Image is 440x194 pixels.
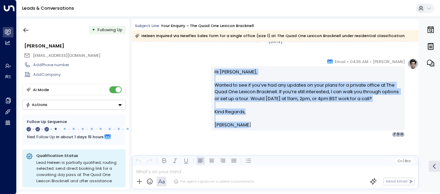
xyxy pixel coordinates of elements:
[350,58,368,65] span: 04:36 AM
[161,23,254,29] div: Your enquiry - The Quad One Lexicon Bracknell
[373,58,405,65] span: [PERSON_NAME]
[33,72,125,78] div: AddCompany
[145,157,154,165] button: Redo
[36,160,122,184] div: Lead Heleen is partially qualified; routing selected: send direct booking link for a coworking da...
[27,133,121,141] div: Next Follow Up:
[33,86,49,93] div: AI Mode
[174,179,254,184] div: The agent signature is added automatically
[370,58,372,65] span: •
[33,53,100,58] span: [EMAIL_ADDRESS][DOMAIN_NAME]
[397,159,411,163] span: Cc Bcc
[399,132,405,137] div: H
[22,100,126,110] button: Actions
[395,158,413,164] button: Cc|Bcc
[22,5,74,11] a: Leads & Conversations
[395,132,401,137] div: N
[392,132,397,137] div: H
[98,27,122,33] span: Following Up
[33,62,125,68] div: AddPhone number
[335,58,346,65] span: Email
[33,53,100,59] span: heleen@infinite-reach.co.uk
[403,159,404,163] span: |
[134,157,143,165] button: Undo
[36,153,122,158] p: Qualification Status
[214,69,402,108] p: Hi [PERSON_NAME], Wanted to see if you’ve had any updates on your plans for a private office at T...
[347,58,349,65] span: •
[27,119,121,125] div: Follow Up Sequence
[92,25,95,35] div: •
[214,108,246,115] span: Kind Regards,
[56,133,104,141] span: In about 1 days 15 hours
[266,38,285,46] div: [DATE]
[135,32,405,39] div: Heleen inquired via NewFlex Sales form for a single office (size 1) at The Quad One Lexicon Brack...
[214,122,251,128] span: [PERSON_NAME]
[26,102,47,107] div: Actions
[22,100,126,110] div: Button group with a nested menu
[24,43,125,49] div: [PERSON_NAME]
[135,23,160,28] span: Subject Line:
[407,58,419,69] img: profile-logo.png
